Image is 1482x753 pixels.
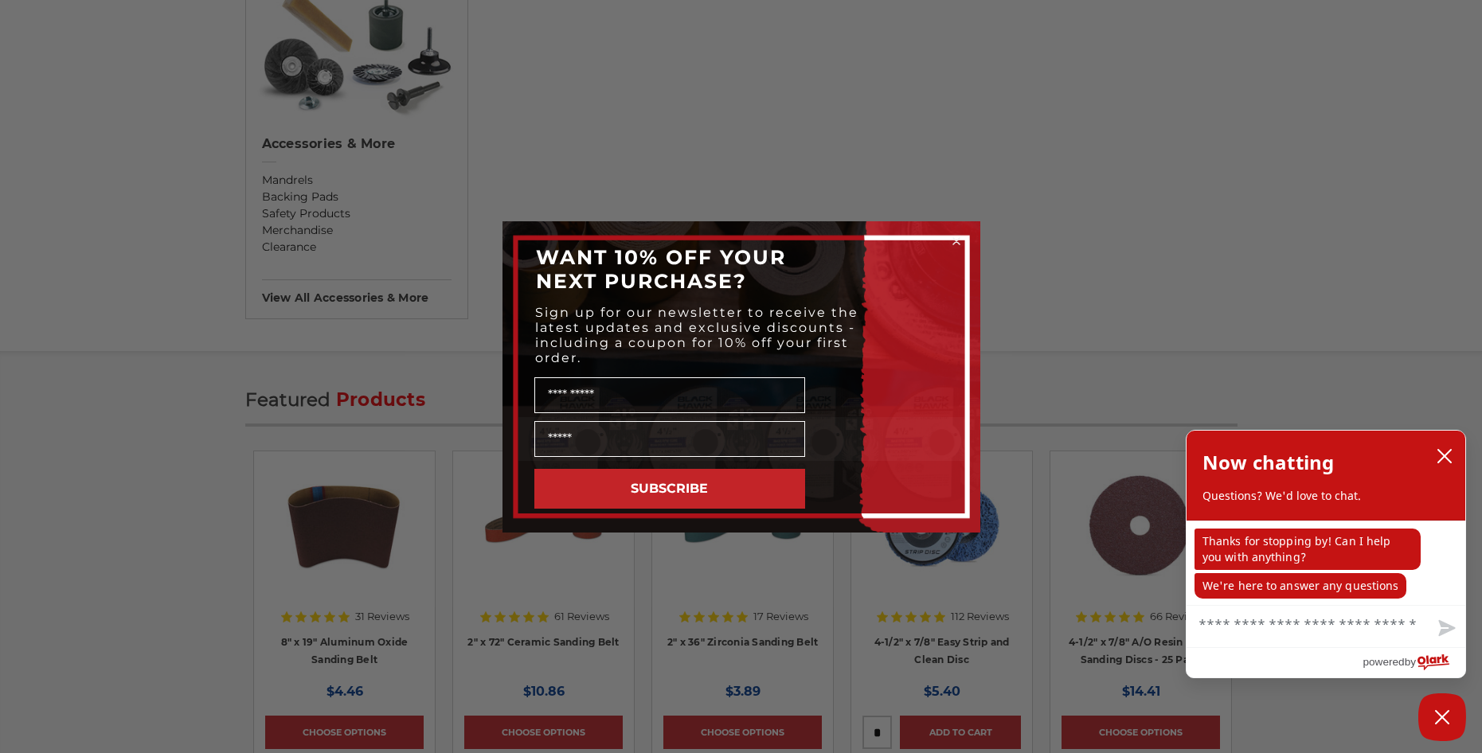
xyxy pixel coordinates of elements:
[536,245,786,293] span: WANT 10% OFF YOUR NEXT PURCHASE?
[1425,611,1465,647] button: Send message
[1418,693,1466,741] button: Close Chatbox
[1195,573,1406,599] p: We're here to answer any questions
[534,421,805,457] input: Email
[1363,648,1465,677] a: Powered by Olark
[1202,447,1334,478] h2: Now chatting
[534,469,805,509] button: SUBSCRIBE
[1186,430,1466,678] div: olark chatbox
[1202,488,1449,504] p: Questions? We'd love to chat.
[1363,652,1404,672] span: powered
[1405,652,1416,672] span: by
[535,305,858,365] span: Sign up for our newsletter to receive the latest updates and exclusive discounts - including a co...
[1187,521,1465,605] div: chat
[1195,529,1421,570] p: Thanks for stopping by! Can I help you with anything?
[1432,444,1457,468] button: close chatbox
[948,233,964,249] button: Close dialog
